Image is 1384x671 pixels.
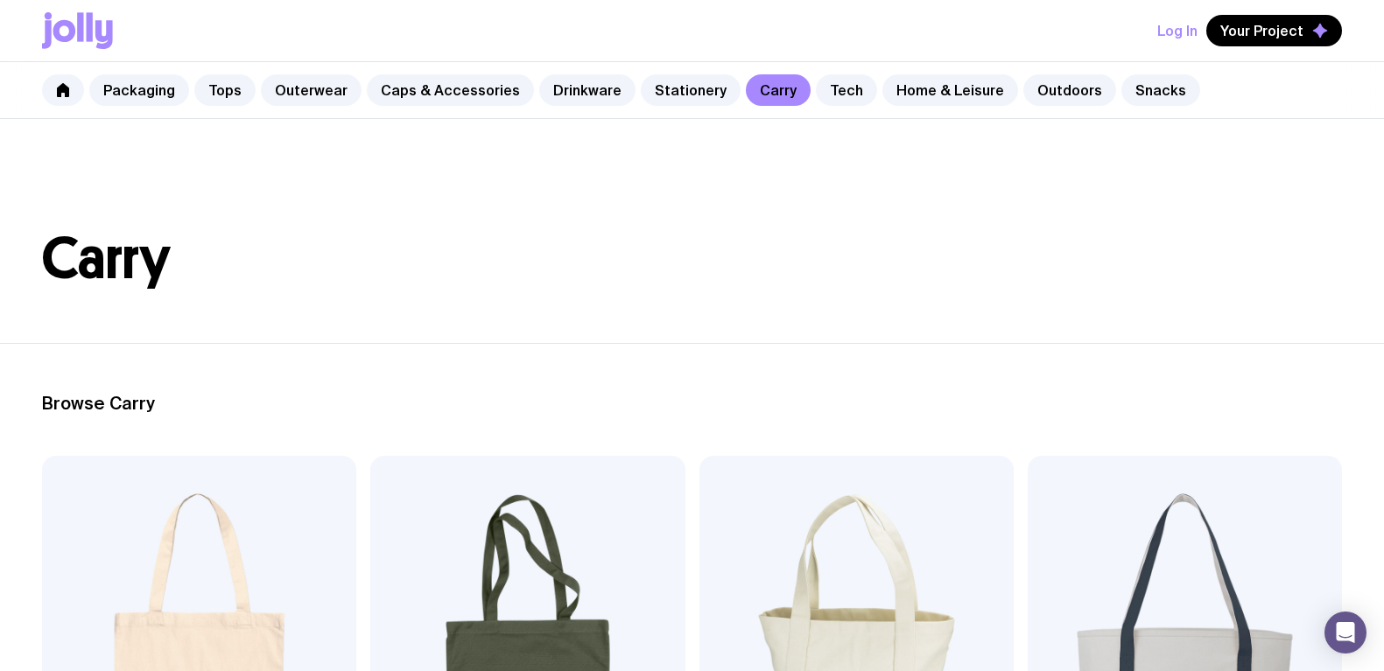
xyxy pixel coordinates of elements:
[1220,22,1303,39] span: Your Project
[882,74,1018,106] a: Home & Leisure
[816,74,877,106] a: Tech
[1157,15,1198,46] button: Log In
[42,231,1342,287] h1: Carry
[367,74,534,106] a: Caps & Accessories
[1206,15,1342,46] button: Your Project
[261,74,362,106] a: Outerwear
[89,74,189,106] a: Packaging
[641,74,741,106] a: Stationery
[42,393,1342,414] h2: Browse Carry
[539,74,636,106] a: Drinkware
[1023,74,1116,106] a: Outdoors
[746,74,811,106] a: Carry
[194,74,256,106] a: Tops
[1121,74,1200,106] a: Snacks
[1324,612,1366,654] div: Open Intercom Messenger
